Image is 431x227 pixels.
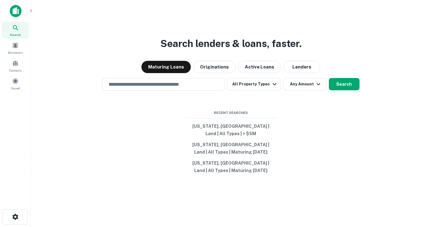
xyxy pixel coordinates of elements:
button: [US_STATE], [GEOGRAPHIC_DATA] | Land | All Types | > $5M [185,121,277,139]
button: Active Loans [238,61,281,73]
span: Saved [11,86,20,91]
button: Originations [193,61,236,73]
button: Lenders [283,61,320,73]
h3: Search lenders & loans, faster. [160,36,302,51]
span: Search [10,32,21,37]
button: Maturing Loans [141,61,191,73]
span: Contacts [9,68,21,73]
span: Borrowers [8,50,23,55]
button: Any Amount [283,78,326,90]
button: All Property Types [227,78,281,90]
img: capitalize-icon.png [10,5,21,17]
a: Search [2,22,29,38]
button: [US_STATE], [GEOGRAPHIC_DATA] | Land | All Types | Maturing [DATE] [185,158,277,176]
a: Borrowers [2,40,29,56]
a: Contacts [2,57,29,74]
button: [US_STATE], [GEOGRAPHIC_DATA] | Land | All Types | Maturing [DATE] [185,139,277,158]
span: Recent Searches [185,110,277,115]
a: Saved [2,75,29,92]
iframe: Chat Widget [400,178,431,207]
button: Search [329,78,360,90]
